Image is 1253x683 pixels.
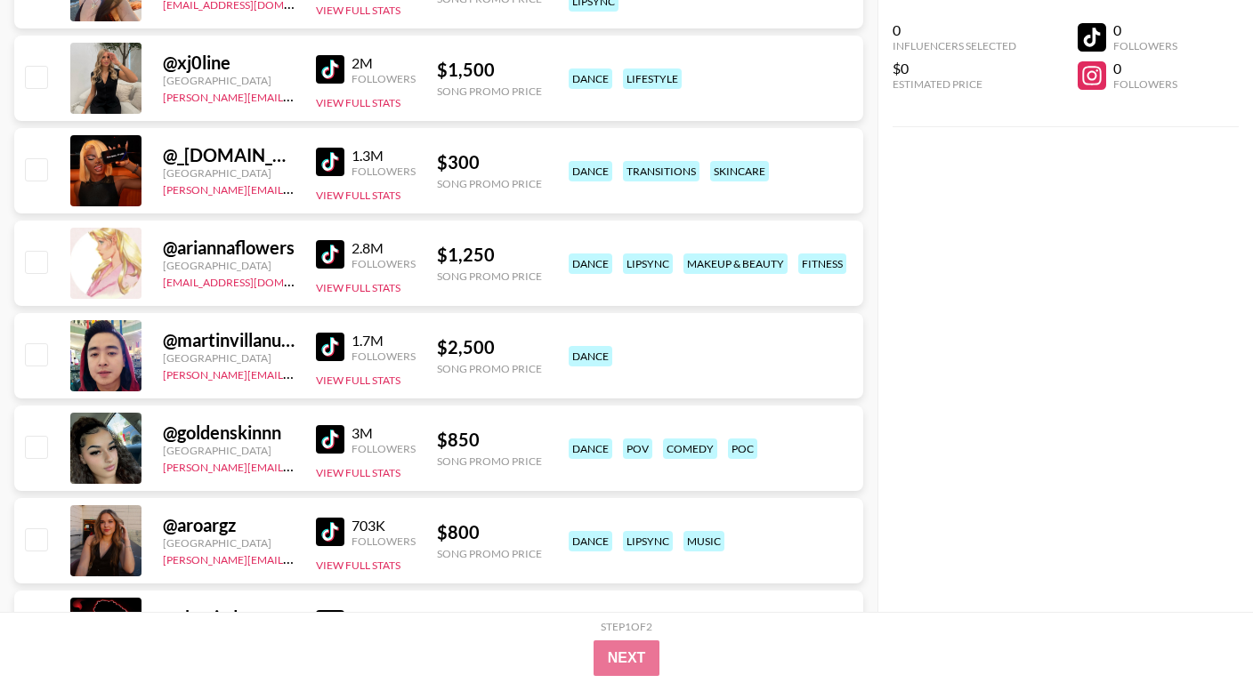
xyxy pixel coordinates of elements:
a: [PERSON_NAME][EMAIL_ADDRESS][DOMAIN_NAME] [163,550,426,566]
button: View Full Stats [316,558,400,572]
div: Followers [1113,77,1177,91]
div: Song Promo Price [437,454,542,468]
div: $ 1,250 [437,244,542,266]
div: lipsync [623,253,673,274]
div: $0 [893,60,1016,77]
div: [GEOGRAPHIC_DATA] [163,351,295,365]
div: makeup & beauty [683,253,788,274]
a: [PERSON_NAME][EMAIL_ADDRESS][DOMAIN_NAME] [163,180,426,197]
div: dance [569,68,612,89]
div: [GEOGRAPHIC_DATA] [163,444,295,457]
img: TikTok [316,240,344,269]
div: @ ariannaflowers [163,237,295,259]
div: transitions [623,161,699,181]
div: Song Promo Price [437,84,542,98]
div: @ martinvillanueva17 [163,329,295,351]
div: Followers [352,442,416,455]
div: Followers [352,534,416,548]
div: Estimated Price [893,77,1016,91]
button: View Full Stats [316,466,400,479]
div: dance [569,161,612,181]
div: lipsync [623,531,673,551]
div: [GEOGRAPHIC_DATA] [163,536,295,550]
div: dance [569,346,612,366]
button: View Full Stats [316,374,400,387]
div: pov [623,438,652,459]
div: $ 1,500 [437,59,542,81]
div: Influencers Selected [893,39,1016,52]
div: @ aroargz [163,514,295,536]
img: TikTok [316,55,344,84]
div: 7.8M [352,609,416,627]
div: Song Promo Price [437,177,542,190]
img: TikTok [316,333,344,361]
a: [PERSON_NAME][EMAIL_ADDRESS][PERSON_NAME][DOMAIN_NAME] [163,365,511,382]
div: 2M [352,54,416,72]
div: [GEOGRAPHIC_DATA] [163,259,295,272]
div: Followers [352,165,416,178]
img: TikTok [316,610,344,639]
div: dance [569,438,612,459]
img: TikTok [316,518,344,546]
div: @ goldenskinnn [163,422,295,444]
div: Followers [1113,39,1177,52]
div: Song Promo Price [437,547,542,560]
div: poc [728,438,757,459]
a: [PERSON_NAME][EMAIL_ADDRESS][DOMAIN_NAME] [163,457,426,474]
div: dance [569,253,612,274]
div: Song Promo Price [437,362,542,375]
div: $ 300 [437,151,542,173]
button: View Full Stats [316,4,400,17]
div: @ _[DOMAIN_NAME] [163,144,295,166]
div: $ 2,500 [437,336,542,358]
div: 2.8M [352,239,416,257]
a: [EMAIL_ADDRESS][DOMAIN_NAME] [163,272,342,289]
div: [GEOGRAPHIC_DATA] [163,166,295,180]
div: 3M [352,424,416,442]
div: [GEOGRAPHIC_DATA] [163,74,295,87]
div: dance [569,531,612,551]
div: 0 [1113,60,1177,77]
div: 703K [352,517,416,534]
button: View Full Stats [316,189,400,202]
div: 0 [893,21,1016,39]
div: music [683,531,724,551]
div: $ 850 [437,429,542,451]
div: Song Promo Price [437,269,542,283]
div: fitness [798,253,846,274]
div: 1.7M [352,332,416,350]
div: skincare [710,161,769,181]
div: lifestyle [623,68,682,89]
img: TikTok [316,425,344,454]
iframe: Drift Widget Chat Controller [1164,594,1232,662]
a: [PERSON_NAME][EMAIL_ADDRESS][PERSON_NAME][DOMAIN_NAME] [163,87,511,104]
img: TikTok [316,148,344,176]
button: View Full Stats [316,96,400,109]
div: @ skyyjade [163,607,295,629]
button: Next [594,640,660,676]
div: Followers [352,72,416,85]
div: $ 800 [437,521,542,543]
div: 0 [1113,21,1177,39]
div: 1.3M [352,147,416,165]
div: Step 1 of 2 [601,620,652,633]
button: View Full Stats [316,281,400,294]
div: @ xj0line [163,52,295,74]
div: Followers [352,257,416,270]
div: Followers [352,350,416,363]
div: comedy [663,438,717,459]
